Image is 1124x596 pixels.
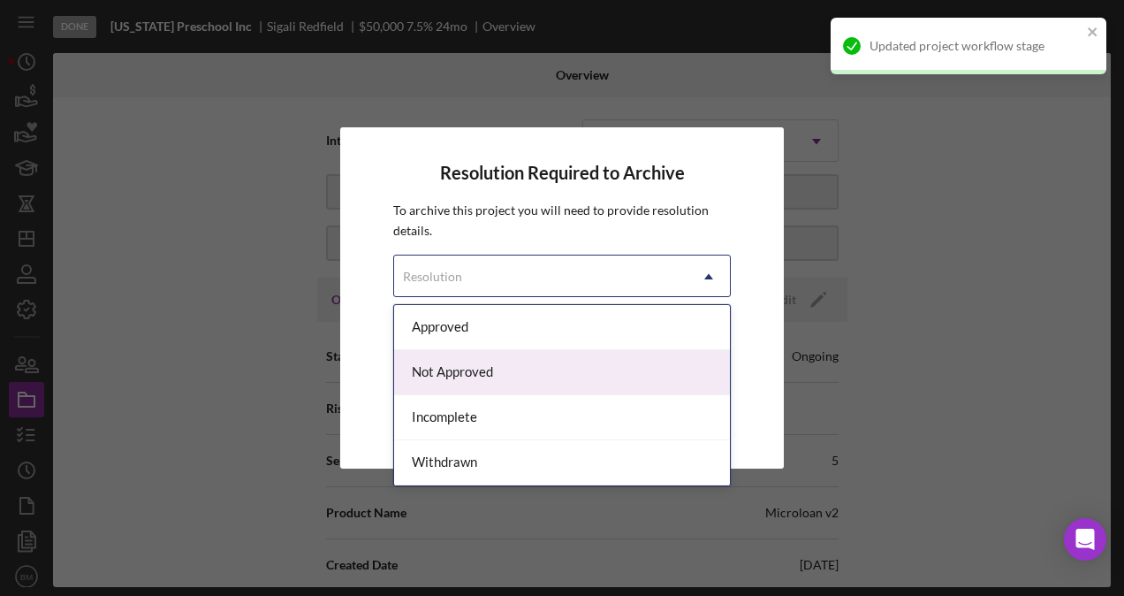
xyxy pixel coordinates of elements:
[394,305,730,350] div: Approved
[394,350,730,395] div: Not Approved
[393,201,731,241] p: To archive this project you will need to provide resolution details.
[1064,518,1106,561] div: Open Intercom Messenger
[870,39,1082,53] div: Updated project workflow stage
[403,270,462,284] div: Resolution
[393,163,731,183] h4: Resolution Required to Archive
[1087,25,1099,42] button: close
[394,440,730,485] div: Withdrawn
[394,395,730,440] div: Incomplete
